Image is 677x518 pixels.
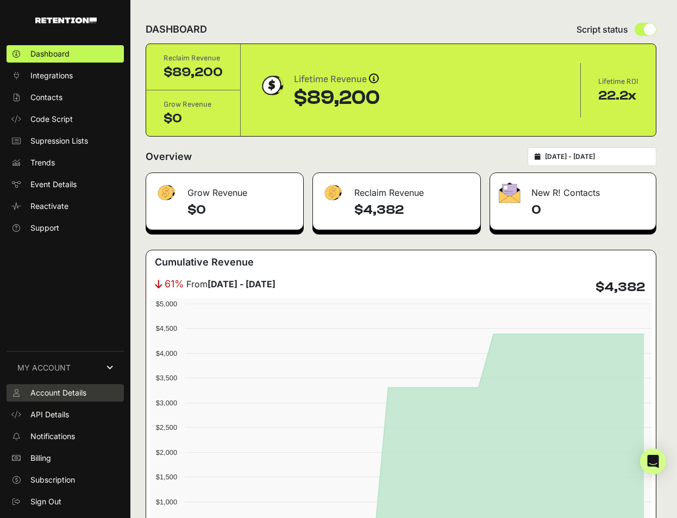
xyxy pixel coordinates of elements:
text: $2,500 [156,423,177,431]
span: Sign Out [30,496,61,507]
span: Billing [30,453,51,464]
div: Grow Revenue [146,173,303,206]
a: Billing [7,449,124,467]
span: Contacts [30,92,62,103]
img: fa-dollar-13500eef13a19c4ab2b9ed9ad552e47b0d9fc28b02b83b90ba0e00f96d6372e9.png [155,182,177,203]
span: Subscription [30,474,75,485]
span: Reactivate [30,201,68,212]
text: $2,000 [156,448,177,457]
a: MY ACCOUNT [7,351,124,384]
div: 22.2x [598,87,638,104]
img: fa-dollar-13500eef13a19c4ab2b9ed9ad552e47b0d9fc28b02b83b90ba0e00f96d6372e9.png [322,182,343,203]
a: Trends [7,154,124,171]
span: 61% [165,276,184,292]
span: Notifications [30,431,75,442]
text: $4,000 [156,349,177,357]
text: $3,000 [156,399,177,407]
a: Code Script [7,110,124,128]
div: Open Intercom Messenger [640,448,666,474]
div: $89,200 [294,87,380,109]
a: Notifications [7,428,124,445]
span: Dashboard [30,48,70,59]
span: Event Details [30,179,77,190]
img: Retention.com [35,17,97,23]
img: fa-envelope-19ae18322b30453b285274b1b8af3d052b27d846a4fbe8435d1a52b978f639a2.png [499,182,521,203]
span: Support [30,223,59,233]
div: Reclaim Revenue [164,53,223,64]
a: API Details [7,406,124,423]
span: Supression Lists [30,135,88,146]
text: $4,500 [156,324,177,332]
span: API Details [30,409,69,420]
a: Integrations [7,67,124,84]
text: $3,500 [156,374,177,382]
span: Integrations [30,70,73,81]
a: Reactivate [7,198,124,215]
a: Contacts [7,89,124,106]
h4: $4,382 [354,201,471,219]
span: Account Details [30,387,86,398]
div: New R! Contacts [490,173,656,206]
h3: Cumulative Revenue [155,255,254,270]
a: Sign Out [7,493,124,510]
a: Dashboard [7,45,124,63]
text: $1,500 [156,473,177,481]
img: dollar-coin-05c43ed7efb7bc0c12610022525b4bbbb207c7efeef5aecc26f025e68dcafac9.png [258,72,285,99]
span: MY ACCOUNT [17,362,71,373]
strong: [DATE] - [DATE] [208,279,275,289]
div: Grow Revenue [164,99,223,110]
div: Reclaim Revenue [313,173,480,206]
div: Lifetime ROI [598,76,638,87]
div: $89,200 [164,64,223,81]
h2: Overview [146,149,192,164]
a: Support [7,219,124,237]
span: Code Script [30,114,73,125]
a: Event Details [7,176,124,193]
a: Supression Lists [7,132,124,150]
text: $5,000 [156,300,177,308]
span: Script status [576,23,628,36]
span: From [186,277,275,291]
h4: 0 [531,201,647,219]
a: Subscription [7,471,124,489]
div: Lifetime Revenue [294,72,380,87]
h4: $0 [187,201,294,219]
span: Trends [30,157,55,168]
h2: DASHBOARD [146,22,207,37]
h4: $4,382 [595,279,645,296]
a: Account Details [7,384,124,402]
div: $0 [164,110,223,127]
text: $1,000 [156,498,177,506]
